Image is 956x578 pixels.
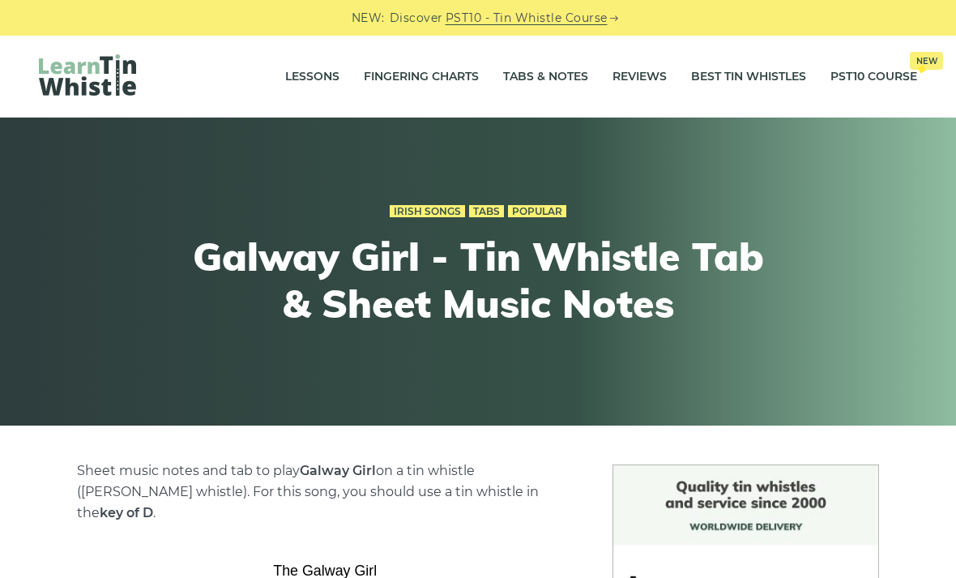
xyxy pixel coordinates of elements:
a: Reviews [612,57,667,97]
span: New [910,52,943,70]
a: Tabs [469,205,504,218]
h1: Galway Girl - Tin Whistle Tab & Sheet Music Notes [180,233,776,327]
a: Tabs & Notes [503,57,588,97]
strong: Galway Girl [300,463,376,478]
img: LearnTinWhistle.com [39,54,136,96]
a: Best Tin Whistles [691,57,806,97]
a: PST10 CourseNew [830,57,917,97]
a: Popular [508,205,566,218]
strong: key of D [100,505,153,520]
p: Sheet music notes and tab to play on a tin whistle ([PERSON_NAME] whistle). For this song, you sh... [77,460,573,524]
a: Fingering Charts [364,57,479,97]
a: Lessons [285,57,339,97]
a: Irish Songs [390,205,465,218]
